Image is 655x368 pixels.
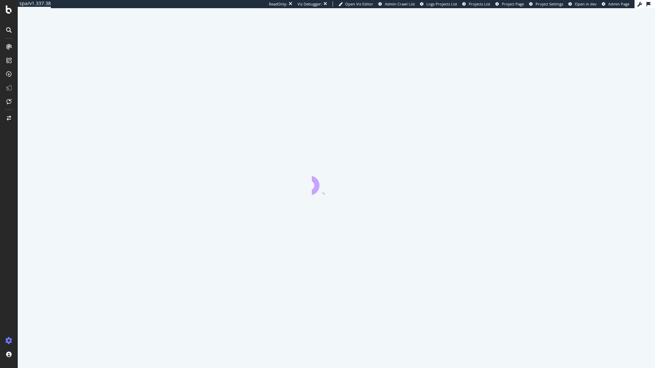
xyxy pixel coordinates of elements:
[602,1,629,7] a: Admin Page
[568,1,597,7] a: Open in dev
[529,1,563,7] a: Project Settings
[385,1,415,6] span: Admin Crawl List
[312,170,361,195] div: animation
[536,1,563,6] span: Project Settings
[469,1,490,6] span: Projects List
[420,1,457,7] a: Logs Projects List
[502,1,524,6] span: Project Page
[608,1,629,6] span: Admin Page
[338,1,373,7] a: Open Viz Editor
[426,1,457,6] span: Logs Projects List
[575,1,597,6] span: Open in dev
[495,1,524,7] a: Project Page
[269,1,287,7] div: ReadOnly:
[378,1,415,7] a: Admin Crawl List
[462,1,490,7] a: Projects List
[297,1,322,7] div: Viz Debugger:
[345,1,373,6] span: Open Viz Editor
